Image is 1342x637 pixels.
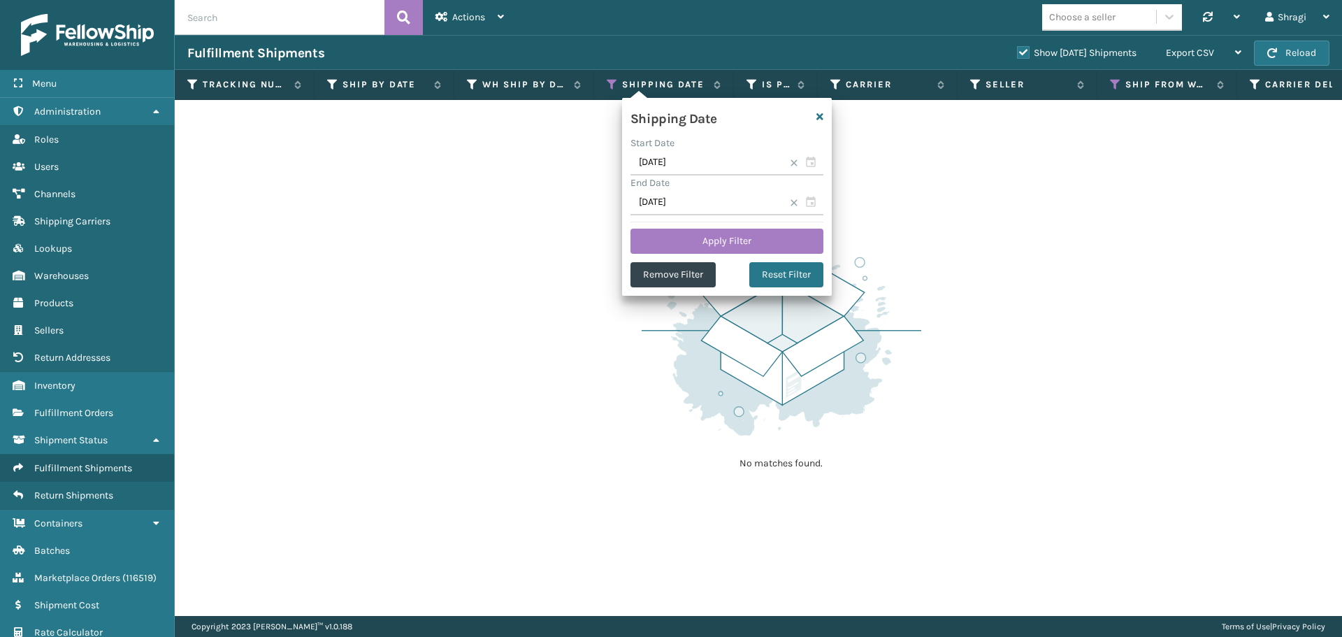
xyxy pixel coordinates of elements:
span: Return Addresses [34,352,110,364]
span: Roles [34,134,59,145]
span: Containers [34,517,82,529]
div: | [1222,616,1325,637]
label: Ship from warehouse [1125,78,1210,91]
span: Fulfillment Orders [34,407,113,419]
span: Sellers [34,324,64,336]
button: Remove Filter [630,262,716,287]
label: Seller [986,78,1070,91]
label: Start Date [630,137,674,149]
h4: Shipping Date [630,106,717,127]
span: Warehouses [34,270,89,282]
label: Tracking Number [203,78,287,91]
img: logo [21,14,154,56]
h3: Fulfillment Shipments [187,45,324,62]
span: Lookups [34,243,72,255]
span: Users [34,161,59,173]
span: Administration [34,106,101,117]
p: Copyright 2023 [PERSON_NAME]™ v 1.0.188 [192,616,352,637]
label: Ship By Date [342,78,427,91]
span: Batches [34,545,70,557]
span: Inventory [34,380,75,392]
span: Channels [34,188,75,200]
span: Shipping Carriers [34,215,110,227]
span: Fulfillment Shipments [34,462,132,474]
label: End Date [630,177,670,189]
button: Reload [1254,41,1329,66]
label: Shipping Date [622,78,707,91]
input: MM/DD/YYYY [630,190,823,215]
button: Reset Filter [749,262,823,287]
span: Menu [32,78,57,90]
button: Apply Filter [630,229,823,254]
span: Shipment Cost [34,599,99,611]
span: Shipment Status [34,434,108,446]
span: ( 116519 ) [122,572,157,584]
input: MM/DD/YYYY [630,150,823,176]
a: Terms of Use [1222,622,1270,631]
div: Choose a seller [1049,10,1116,24]
span: Products [34,297,73,309]
label: Carrier [846,78,930,91]
label: Is Prime [762,78,791,91]
span: Return Shipments [34,489,113,501]
label: Show [DATE] Shipments [1017,47,1137,59]
a: Privacy Policy [1272,622,1325,631]
span: Marketplace Orders [34,572,120,584]
span: Export CSV [1166,47,1214,59]
label: WH Ship By Date [482,78,567,91]
span: Actions [452,11,485,23]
